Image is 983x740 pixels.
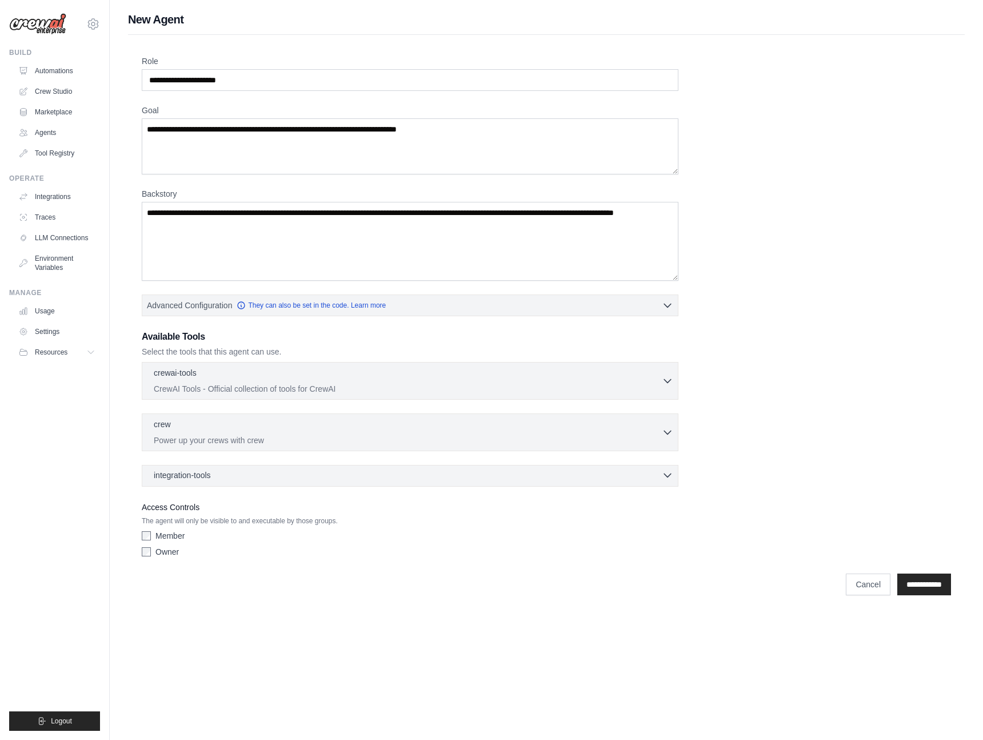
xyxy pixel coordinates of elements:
span: Advanced Configuration [147,300,232,311]
img: Logo [9,13,66,35]
button: crew Power up your crews with crew [147,419,673,446]
a: Usage [14,302,100,320]
span: Resources [35,348,67,357]
p: crewai-tools [154,367,197,379]
a: They can also be set in the code. Learn more [237,301,386,310]
label: Goal [142,105,678,116]
a: Cancel [846,574,890,595]
span: Logout [51,717,72,726]
button: Logout [9,711,100,731]
a: Agents [14,124,100,142]
h3: Available Tools [142,330,678,344]
label: Access Controls [142,500,678,514]
label: Member [155,530,185,542]
p: The agent will only be visible to and executable by those groups. [142,516,678,526]
a: Automations [14,62,100,80]
button: Resources [14,343,100,361]
label: Role [142,55,678,67]
div: Manage [9,288,100,297]
a: Tool Registry [14,144,100,162]
div: Build [9,48,100,57]
label: Owner [155,546,179,558]
span: integration-tools [154,470,211,481]
p: Power up your crews with crew [154,435,662,446]
div: Operate [9,174,100,183]
p: CrewAI Tools - Official collection of tools for CrewAI [154,383,662,395]
h1: New Agent [128,11,965,27]
p: crew [154,419,171,430]
a: Crew Studio [14,82,100,101]
a: Settings [14,323,100,341]
a: Marketplace [14,103,100,121]
a: Traces [14,208,100,226]
p: Select the tools that this agent can use. [142,346,678,357]
button: Advanced Configuration They can also be set in the code. Learn more [142,295,678,316]
label: Backstory [142,188,678,200]
button: integration-tools [147,470,673,481]
a: Environment Variables [14,249,100,277]
a: Integrations [14,188,100,206]
button: crewai-tools CrewAI Tools - Official collection of tools for CrewAI [147,367,673,395]
a: LLM Connections [14,229,100,247]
